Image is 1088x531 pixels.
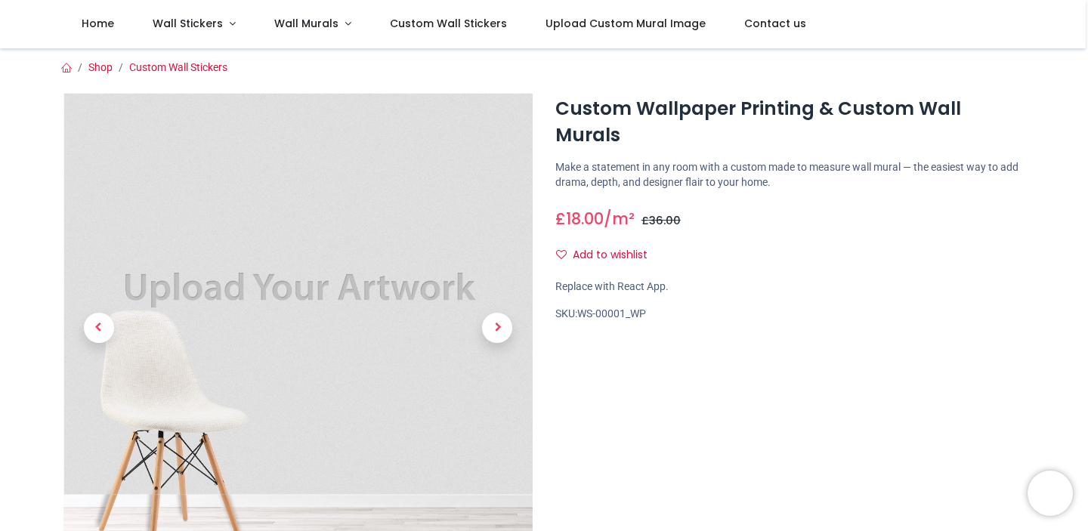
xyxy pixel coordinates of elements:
[88,61,113,73] a: Shop
[555,160,1025,190] p: Make a statement in any room with a custom made to measure wall mural — the easiest way to add dr...
[482,313,512,343] span: Next
[462,164,533,492] a: Next
[129,61,227,73] a: Custom Wall Stickers
[274,16,338,31] span: Wall Murals
[1028,471,1073,516] iframe: Brevo live chat
[555,279,1025,295] div: Replace with React App.
[84,313,114,343] span: Previous
[555,242,660,268] button: Add to wishlistAdd to wishlist
[744,16,806,31] span: Contact us
[555,307,1025,322] div: SKU:
[555,96,1025,148] h1: Custom Wallpaper Printing & Custom Wall Murals
[604,208,635,230] span: /m²
[649,213,681,228] span: 36.00
[82,16,114,31] span: Home
[390,16,507,31] span: Custom Wall Stickers
[555,208,604,230] span: £
[153,16,223,31] span: Wall Stickers
[63,164,134,492] a: Previous
[566,208,604,230] span: 18.00
[641,213,681,228] span: £
[556,249,567,260] i: Add to wishlist
[577,307,646,320] span: WS-00001_WP
[546,16,706,31] span: Upload Custom Mural Image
